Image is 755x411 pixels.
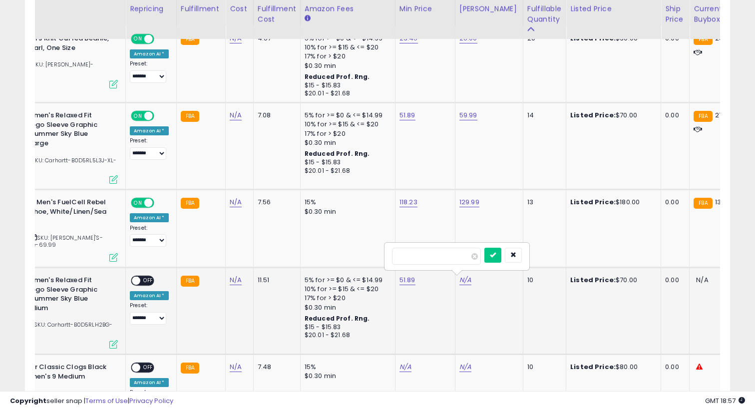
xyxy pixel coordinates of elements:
[140,364,156,372] span: OFF
[153,199,169,207] span: OFF
[258,3,296,24] div: Fulfillment Cost
[258,198,293,207] div: 7.56
[305,303,387,312] div: $0.30 min
[305,120,387,129] div: 10% for >= $15 & <= $20
[305,363,387,372] div: 15%
[570,362,616,372] b: Listed Price:
[258,363,293,372] div: 7.48
[129,396,173,406] a: Privacy Policy
[305,14,311,23] small: Amazon Fees.
[181,111,199,122] small: FBA
[130,302,169,325] div: Preset:
[85,396,128,406] a: Terms of Use
[305,81,387,90] div: $15 - $15.83
[132,112,144,120] span: ON
[399,3,451,14] div: Min Price
[459,197,479,207] a: 129.99
[305,294,387,303] div: 17% for > $20
[305,372,387,381] div: $0.30 min
[305,43,387,52] div: 10% for >= $15 & <= $20
[570,275,616,285] b: Listed Price:
[305,72,370,81] b: Reduced Prof. Rng.
[696,275,708,285] span: N/A
[305,198,387,207] div: 15%
[305,314,370,323] b: Reduced Prof. Rng.
[130,137,169,160] div: Preset:
[570,3,657,14] div: Listed Price
[705,396,745,406] span: 2025-10-7 18:57 GMT
[305,207,387,216] div: $0.30 min
[570,110,616,120] b: Listed Price:
[570,197,616,207] b: Listed Price:
[230,362,242,372] a: N/A
[694,3,745,24] div: Current Buybox Price
[230,197,242,207] a: N/A
[527,276,558,285] div: 10
[305,276,387,285] div: 5% for >= $0 & <= $14.99
[305,323,387,332] div: $15 - $15.83
[130,60,169,83] div: Preset:
[399,275,415,285] a: 51.89
[130,378,169,387] div: Amazon AI *
[305,158,387,167] div: $15 - $15.83
[527,363,558,372] div: 10
[10,396,46,406] strong: Copyright
[10,397,173,406] div: seller snap | |
[665,276,682,285] div: 0.00
[230,3,249,14] div: Cost
[305,111,387,120] div: 5% for >= $0 & <= $14.99
[130,225,169,247] div: Preset:
[258,111,293,120] div: 7.08
[130,126,169,135] div: Amazon AI *
[130,3,172,14] div: Repricing
[140,277,156,285] span: OFF
[305,285,387,294] div: 10% for >= $15 & <= $20
[459,275,471,285] a: N/A
[694,34,712,45] small: FBA
[153,112,169,120] span: OFF
[132,199,144,207] span: ON
[258,276,293,285] div: 11.51
[132,35,144,43] span: ON
[715,110,733,120] span: 27.49
[399,197,417,207] a: 118.23
[230,110,242,120] a: N/A
[665,363,682,372] div: 0.00
[665,198,682,207] div: 0.00
[399,110,415,120] a: 51.89
[527,3,562,24] div: Fulfillable Quantity
[130,213,169,222] div: Amazon AI *
[570,111,653,120] div: $70.00
[459,3,519,14] div: [PERSON_NAME]
[230,275,242,285] a: N/A
[305,138,387,147] div: $0.30 min
[181,363,199,374] small: FBA
[305,89,387,98] div: $20.01 - $21.68
[181,3,221,14] div: Fulfillment
[399,362,411,372] a: N/A
[527,111,558,120] div: 14
[305,331,387,340] div: $20.01 - $21.68
[570,198,653,207] div: $180.00
[527,198,558,207] div: 13
[130,49,169,58] div: Amazon AI *
[181,276,199,287] small: FBA
[305,3,391,14] div: Amazon Fees
[665,111,682,120] div: 0.00
[459,110,477,120] a: 59.99
[130,291,169,300] div: Amazon AI *
[305,61,387,70] div: $0.30 min
[694,111,712,122] small: FBA
[153,35,169,43] span: OFF
[305,129,387,138] div: 17% for > $20
[181,198,199,209] small: FBA
[694,198,712,209] small: FBA
[305,167,387,175] div: $20.01 - $21.68
[665,3,685,24] div: Ship Price
[570,363,653,372] div: $80.00
[305,52,387,61] div: 17% for > $20
[570,276,653,285] div: $70.00
[305,149,370,158] b: Reduced Prof. Rng.
[181,34,199,45] small: FBA
[459,362,471,372] a: N/A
